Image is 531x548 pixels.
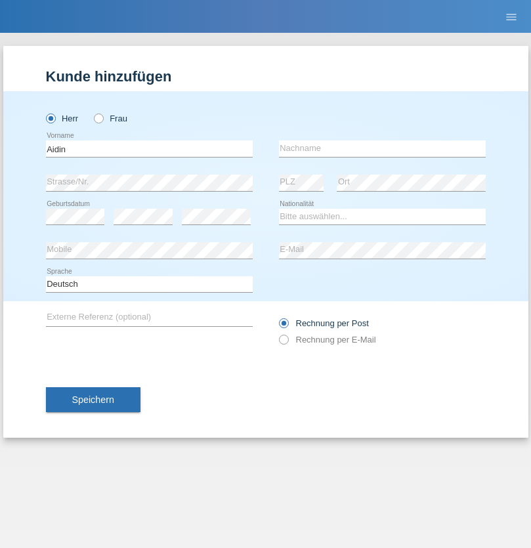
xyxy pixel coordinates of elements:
[279,335,287,351] input: Rechnung per E-Mail
[279,318,287,335] input: Rechnung per Post
[94,114,127,123] label: Frau
[72,394,114,405] span: Speichern
[505,11,518,24] i: menu
[94,114,102,122] input: Frau
[46,387,140,412] button: Speichern
[279,318,369,328] label: Rechnung per Post
[279,335,376,345] label: Rechnung per E-Mail
[498,12,524,20] a: menu
[46,114,54,122] input: Herr
[46,114,79,123] label: Herr
[46,68,486,85] h1: Kunde hinzufügen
